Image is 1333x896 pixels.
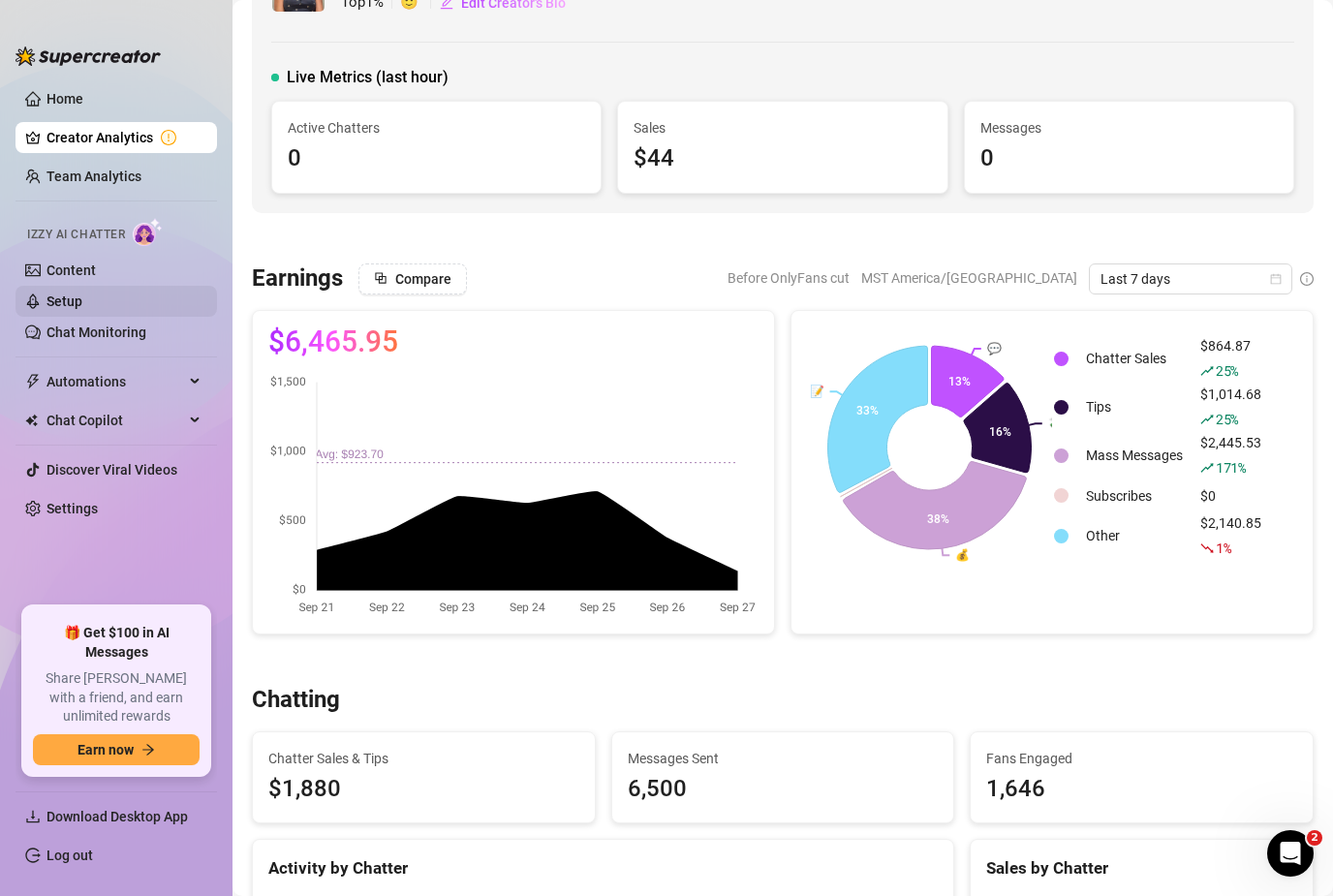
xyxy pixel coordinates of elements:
text: 💰 [955,547,970,562]
div: 0 [980,140,1278,177]
div: 0 [288,140,585,177]
a: Chat Monitoring [46,324,146,340]
td: Chatter Sales [1078,335,1191,382]
a: Discover Viral Videos [46,462,177,478]
span: download [25,809,41,824]
div: $864.87 [1200,335,1261,382]
span: Izzy AI Chatter [27,226,125,244]
span: rise [1200,461,1214,475]
td: Subscribes [1078,480,1191,510]
span: Chat Copilot [46,405,184,436]
span: 2 [1307,830,1322,846]
span: arrow-right [141,743,155,757]
span: Share [PERSON_NAME] with a friend, and earn unlimited rewards [33,669,200,726]
span: 25 % [1216,410,1238,428]
span: 🎁 Get $100 in AI Messages [33,624,200,662]
div: 6,500 [628,771,939,808]
a: Team Analytics [46,169,141,184]
span: Earn now [77,742,134,757]
div: 1,646 [986,771,1297,808]
div: $1,014.68 [1200,384,1261,430]
text: 💬 [987,341,1002,355]
span: Compare [395,271,451,287]
text: 📝 [810,384,824,398]
span: 1 % [1216,539,1230,557]
span: Live Metrics (last hour) [287,66,449,89]
span: Last 7 days [1100,264,1281,294]
div: Activity by Chatter [268,855,938,881]
div: $2,140.85 [1200,512,1261,559]
span: Active Chatters [288,117,585,139]
span: calendar [1270,273,1282,285]
span: Before OnlyFans cut [728,263,850,293]
span: Messages Sent [628,748,939,769]
a: Creator Analytics exclamation-circle [46,122,201,153]
span: rise [1200,364,1214,378]
span: info-circle [1300,272,1314,286]
td: Other [1078,512,1191,559]
iframe: Intercom live chat [1267,830,1314,877]
span: MST America/[GEOGRAPHIC_DATA] [861,263,1077,293]
text: 💸 [1048,416,1063,430]
div: Sales by Chatter [986,855,1297,881]
img: AI Chatter [133,218,163,246]
span: Sales [634,117,931,139]
td: Mass Messages [1078,432,1191,479]
span: Fans Engaged [986,748,1297,769]
a: Log out [46,848,93,863]
div: $44 [634,140,931,177]
span: block [374,271,387,285]
a: Home [46,91,83,107]
span: rise [1200,413,1214,426]
span: Automations [46,366,184,397]
span: Download Desktop App [46,809,188,824]
span: 171 % [1216,458,1246,477]
h3: Chatting [252,685,340,716]
img: logo-BBDzfeDw.svg [15,46,161,66]
img: Chat Copilot [25,414,38,427]
span: Messages [980,117,1278,139]
span: thunderbolt [25,374,41,389]
td: Tips [1078,384,1191,430]
span: 25 % [1216,361,1238,380]
a: Settings [46,501,98,516]
button: Compare [358,263,467,294]
span: fall [1200,541,1214,555]
a: Content [46,263,96,278]
span: $1,880 [268,771,579,808]
div: $2,445.53 [1200,432,1261,479]
button: Earn nowarrow-right [33,734,200,765]
h3: Earnings [252,263,343,294]
div: $0 [1200,485,1261,507]
span: $6,465.95 [268,326,398,357]
a: Setup [46,294,82,309]
span: Chatter Sales & Tips [268,748,579,769]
